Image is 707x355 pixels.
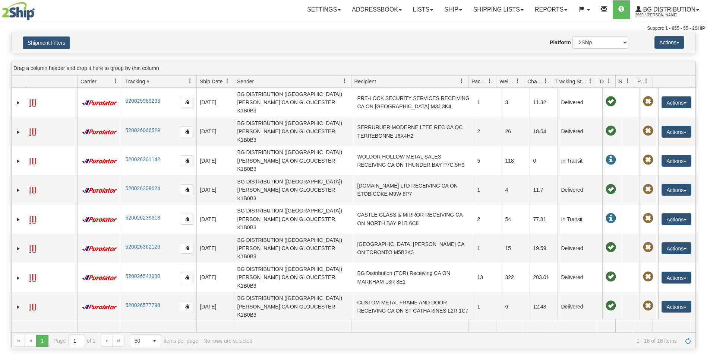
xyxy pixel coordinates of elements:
[502,205,530,234] td: 54
[530,292,558,321] td: 12.48
[354,234,474,263] td: [GEOGRAPHIC_DATA] [PERSON_NAME] CA ON TORONTO M5B2K3
[662,242,691,254] button: Actions
[354,263,474,292] td: BG Distribution (TOR) Receiving CA ON MARKHAM L3R 8E1
[354,205,474,234] td: CASTLE GLASS & MIRROR RECEIVING CA ON NORTH BAY P1B 6C8
[555,78,588,85] span: Tracking Status
[81,217,119,223] img: 11 - Purolator
[15,186,22,194] a: Expand
[181,214,193,225] button: Copy to clipboard
[643,242,653,253] span: Pickup Not Assigned
[662,155,691,167] button: Actions
[690,140,706,215] iframe: chat widget
[181,301,193,312] button: Copy to clipboard
[149,335,161,347] span: select
[606,155,616,165] span: In Transit
[234,175,354,204] td: BG DISTRIBUTION ([GEOGRAPHIC_DATA]) [PERSON_NAME] CA ON GLOUCESTER K1B0B3
[12,61,695,76] div: grid grouping header
[530,146,558,175] td: 0
[234,88,354,117] td: BG DISTRIBUTION ([GEOGRAPHIC_DATA]) [PERSON_NAME] CA ON GLOUCESTER K1B0B3
[643,126,653,136] span: Pickup Not Assigned
[196,117,234,146] td: [DATE]
[619,78,625,85] span: Shipment Issues
[125,185,160,191] a: 520026209624
[354,146,474,175] td: WOLDOR HOLLOW METAL SALES RECEIVING CA ON THUNDER BAY P7C 5H9
[81,275,119,281] img: 11 - Purolator
[181,97,193,108] button: Copy to clipboard
[29,300,36,312] a: Label
[641,6,695,13] span: BG Distribution
[621,75,634,87] a: Shipment Issues filter column settings
[584,75,597,87] a: Tracking Status filter column settings
[354,292,474,321] td: CUSTOM METAL FRAME AND DOOR RECEIVING CA ON ST CATHARINES L2R 1C7
[354,78,376,85] span: Recipient
[181,184,193,195] button: Copy to clipboard
[654,36,684,49] button: Actions
[125,98,160,104] a: 520025969293
[15,157,22,165] a: Expand
[606,213,616,224] span: In Transit
[130,335,198,347] span: items per page
[203,338,253,344] div: No rows are selected
[502,175,530,204] td: 4
[125,78,149,85] span: Tracking #
[662,213,691,225] button: Actions
[196,234,234,263] td: [DATE]
[29,125,36,137] a: Label
[606,242,616,253] span: On time
[483,75,496,87] a: Packages filter column settings
[529,0,573,19] a: Reports
[29,213,36,225] a: Label
[346,0,407,19] a: Addressbook
[474,117,502,146] td: 2
[125,127,160,133] a: 520026066529
[682,335,694,347] a: Refresh
[29,271,36,283] a: Label
[81,188,119,193] img: 11 - Purolator
[606,96,616,107] span: On time
[81,78,97,85] span: Carrier
[15,99,22,106] a: Expand
[69,335,84,347] input: Page 1
[643,155,653,165] span: Pickup Not Assigned
[125,302,160,308] a: 520026577798
[54,335,96,347] span: Page of 1
[15,245,22,252] a: Expand
[474,234,502,263] td: 1
[221,75,234,87] a: Ship Date filter column settings
[662,96,691,108] button: Actions
[407,0,439,19] a: Lists
[338,75,351,87] a: Sender filter column settings
[530,88,558,117] td: 11.32
[662,184,691,196] button: Actions
[455,75,468,87] a: Recipient filter column settings
[184,75,196,87] a: Tracking # filter column settings
[640,75,653,87] a: Pickup Status filter column settings
[258,338,677,344] span: 1 - 18 of 18 items
[474,292,502,321] td: 1
[354,88,474,117] td: PRE-LOCK SECURITY SERVICES RECEIVING CA ON [GEOGRAPHIC_DATA] M3J 3K4
[196,205,234,234] td: [DATE]
[635,12,691,19] span: 2569 / [PERSON_NAME]
[558,263,602,292] td: Delivered
[81,129,119,135] img: 11 - Purolator
[29,183,36,195] a: Label
[643,301,653,311] span: Pickup Not Assigned
[474,175,502,204] td: 1
[196,146,234,175] td: [DATE]
[558,175,602,204] td: Delivered
[662,126,691,138] button: Actions
[2,25,705,32] div: Support: 1 - 855 - 55 - 2SHIP
[530,175,558,204] td: 11.7
[234,205,354,234] td: BG DISTRIBUTION ([GEOGRAPHIC_DATA]) [PERSON_NAME] CA ON GLOUCESTER K1B0B3
[234,117,354,146] td: BG DISTRIBUTION ([GEOGRAPHIC_DATA]) [PERSON_NAME] CA ON GLOUCESTER K1B0B3
[558,205,602,234] td: In Transit
[125,156,160,162] a: 520026201142
[600,78,606,85] span: Delivery Status
[125,244,160,250] a: 520026362126
[502,146,530,175] td: 118
[530,234,558,263] td: 19.59
[511,75,524,87] a: Weight filter column settings
[558,88,602,117] td: Delivered
[471,78,487,85] span: Packages
[558,292,602,321] td: Delivered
